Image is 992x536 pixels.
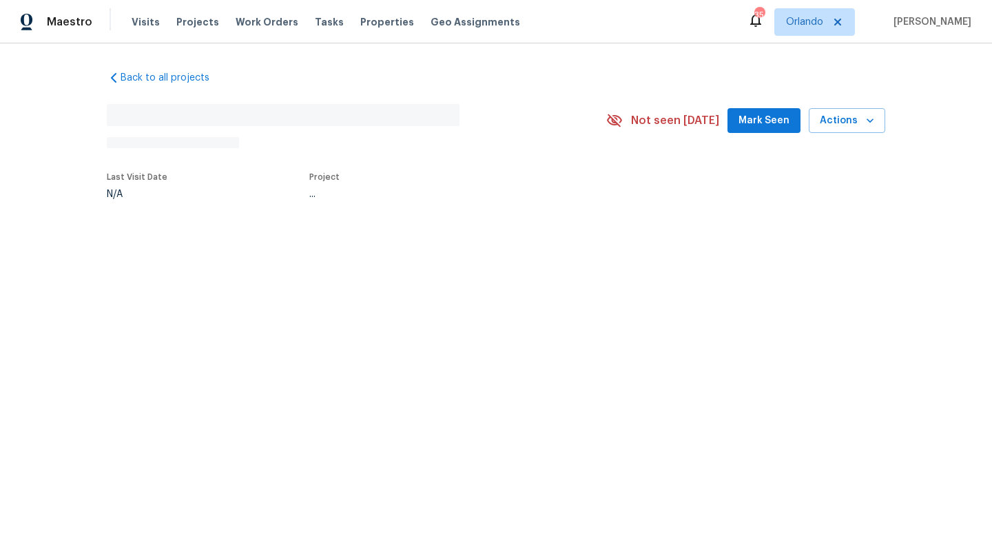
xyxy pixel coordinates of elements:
[820,112,874,130] span: Actions
[786,15,823,29] span: Orlando
[431,15,520,29] span: Geo Assignments
[132,15,160,29] span: Visits
[236,15,298,29] span: Work Orders
[176,15,219,29] span: Projects
[754,8,764,22] div: 35
[315,17,344,27] span: Tasks
[360,15,414,29] span: Properties
[107,71,239,85] a: Back to all projects
[738,112,789,130] span: Mark Seen
[107,189,167,199] div: N/A
[809,108,885,134] button: Actions
[309,173,340,181] span: Project
[631,114,719,127] span: Not seen [DATE]
[727,108,800,134] button: Mark Seen
[107,173,167,181] span: Last Visit Date
[309,189,574,199] div: ...
[888,15,971,29] span: [PERSON_NAME]
[47,15,92,29] span: Maestro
